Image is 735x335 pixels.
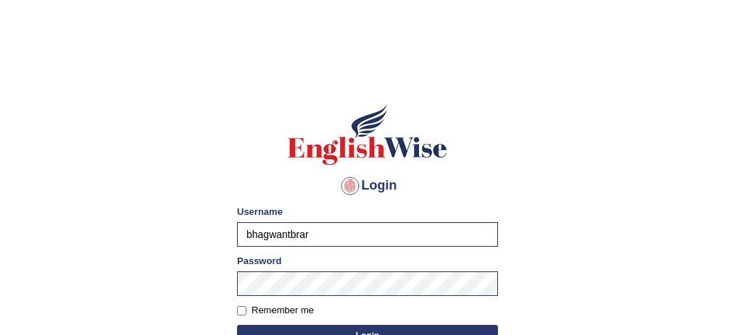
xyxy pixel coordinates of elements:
[237,306,246,315] input: Remember me
[237,205,283,219] label: Username
[237,174,498,198] h4: Login
[237,254,281,268] label: Password
[285,102,450,167] img: Logo of English Wise sign in for intelligent practice with AI
[237,303,314,318] label: Remember me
